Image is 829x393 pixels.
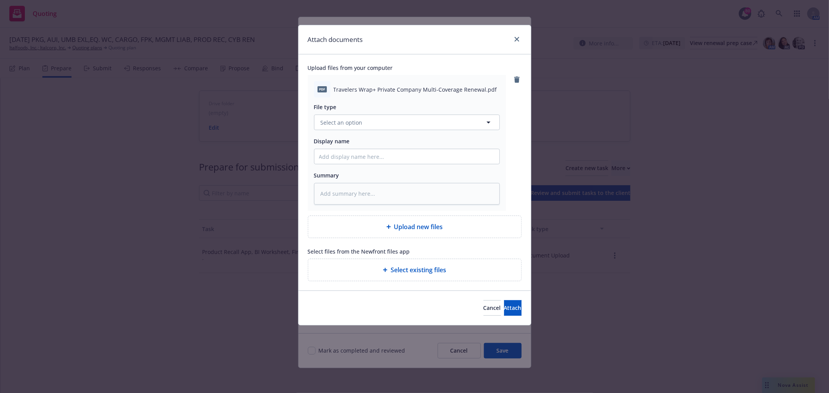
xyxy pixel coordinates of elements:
span: Attach [504,304,522,311]
button: Cancel [483,300,501,316]
span: Select an option [321,118,363,127]
a: close [512,35,522,44]
span: Select existing files [391,265,446,275]
span: Upload new files [394,222,443,231]
span: Select files from the Newfront files app [308,247,522,256]
span: Cancel [483,304,501,311]
button: Select an option [314,115,500,130]
div: Upload new files [308,216,522,238]
span: Travelers Wrap+ Private Company Multi-Coverage Renewal.pdf [333,85,497,94]
span: pdf [318,86,327,92]
h1: Attach documents [308,35,363,45]
input: Add display name here... [314,149,499,164]
span: Summary [314,172,339,179]
span: Display name [314,137,350,145]
span: Upload files from your computer [308,64,522,72]
button: Attach [504,300,522,316]
div: Select existing files [308,259,522,281]
a: remove [512,75,522,84]
span: File type [314,103,337,111]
